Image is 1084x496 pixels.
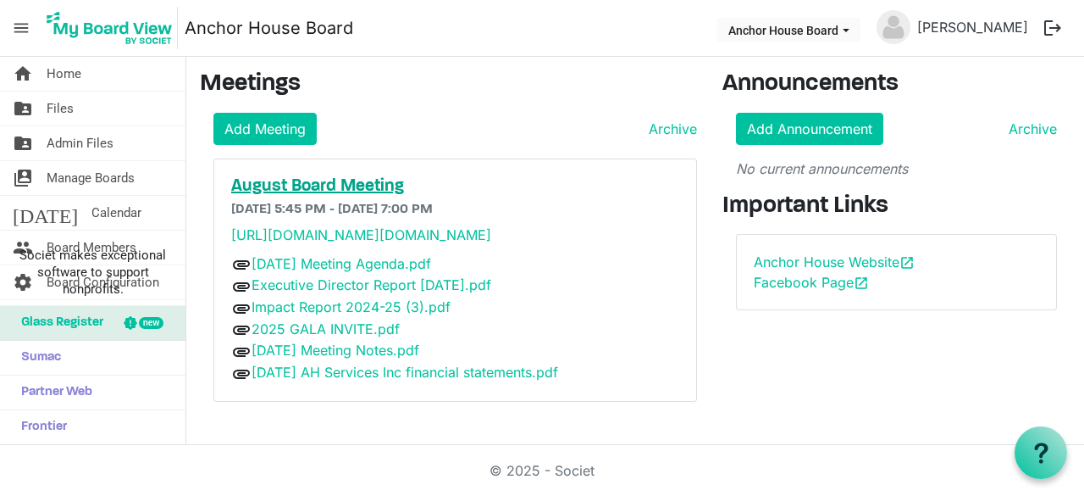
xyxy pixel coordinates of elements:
[722,192,1070,221] h3: Important Links
[754,254,915,270] a: Anchor House Websiteopen_in_new
[899,255,915,270] span: open_in_new
[717,18,860,42] button: Anchor House Board dropdownbutton
[252,342,419,359] a: [DATE] Meeting Notes.pdf
[5,12,37,44] span: menu
[252,276,491,293] a: Executive Director Report [DATE].pdf
[854,276,869,291] span: open_in_new
[231,342,252,362] span: attachment
[231,176,679,197] a: August Board Meeting
[8,247,178,298] span: Societ makes exceptional software to support nonprofits.
[13,57,33,91] span: home
[252,255,431,272] a: [DATE] Meeting Agenda.pdf
[877,10,910,44] img: no-profile-picture.svg
[91,196,141,230] span: Calendar
[47,92,74,125] span: Files
[231,320,252,340] span: attachment
[13,92,33,125] span: folder_shared
[231,364,252,384] span: attachment
[13,161,33,195] span: switch_account
[489,462,595,479] a: © 2025 - Societ
[47,57,81,91] span: Home
[642,119,697,139] a: Archive
[1035,10,1070,46] button: logout
[1002,119,1057,139] a: Archive
[252,364,558,381] a: [DATE] AH Services Inc financial statements.pdf
[47,231,136,265] span: Board Members
[13,410,67,444] span: Frontier
[231,254,252,275] span: attachment
[252,320,400,337] a: 2025 GALA INVITE.pdf
[47,126,113,160] span: Admin Files
[200,70,697,99] h3: Meetings
[213,113,317,145] a: Add Meeting
[722,70,1070,99] h3: Announcements
[754,274,869,291] a: Facebook Pageopen_in_new
[13,231,33,265] span: people
[13,126,33,160] span: folder_shared
[231,298,252,319] span: attachment
[13,306,103,340] span: Glass Register
[231,276,252,297] span: attachment
[47,161,135,195] span: Manage Boards
[139,317,163,329] div: new
[910,10,1035,44] a: [PERSON_NAME]
[736,159,1057,179] p: No current announcements
[41,7,178,49] img: My Board View Logo
[41,7,185,49] a: My Board View Logo
[252,298,451,315] a: Impact Report 2024-25 (3).pdf
[13,376,92,410] span: Partner Web
[231,202,679,218] h6: [DATE] 5:45 PM - [DATE] 7:00 PM
[13,341,61,375] span: Sumac
[736,113,883,145] a: Add Announcement
[231,226,491,243] a: [URL][DOMAIN_NAME][DOMAIN_NAME]
[185,11,353,45] a: Anchor House Board
[13,196,78,230] span: [DATE]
